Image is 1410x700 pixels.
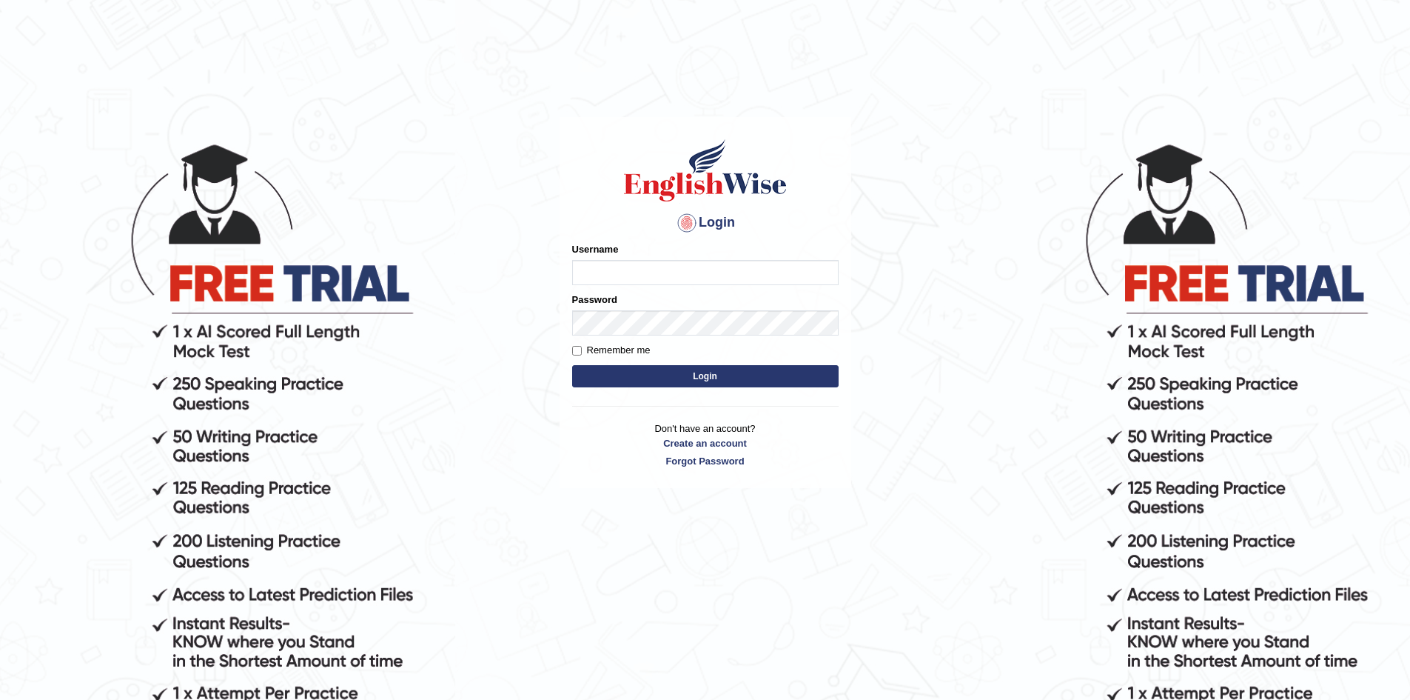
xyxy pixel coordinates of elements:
a: Forgot Password [572,454,839,468]
label: Username [572,242,619,256]
input: Remember me [572,346,582,356]
label: Remember me [572,343,651,358]
p: Don't have an account? [572,421,839,467]
button: Login [572,365,839,387]
img: Logo of English Wise sign in for intelligent practice with AI [621,137,790,204]
label: Password [572,293,617,307]
a: Create an account [572,436,839,450]
h4: Login [572,211,839,235]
